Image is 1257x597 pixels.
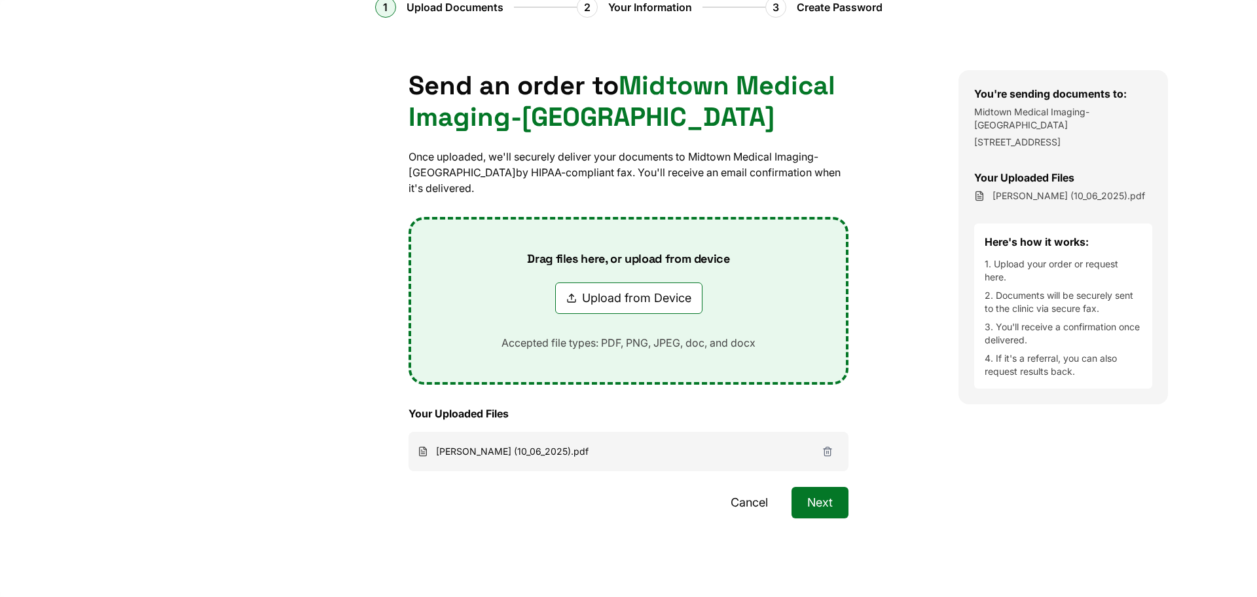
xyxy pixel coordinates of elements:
[506,251,750,267] p: Drag files here, or upload from device
[974,136,1152,149] p: [STREET_ADDRESS]
[974,170,1152,185] h3: Your Uploaded Files
[974,86,1152,102] h3: You're sending documents to:
[985,258,1142,284] li: 1. Upload your order or request here.
[792,487,848,518] button: Next
[985,289,1142,315] li: 2. Documents will be securely sent to the clinic via secure fax.
[409,149,848,196] p: Once uploaded, we'll securely deliver your documents to Midtown Medical Imaging-[GEOGRAPHIC_DATA]...
[409,69,835,134] span: Midtown Medical Imaging-[GEOGRAPHIC_DATA]
[481,335,776,351] p: Accepted file types: PDF, PNG, JPEG, doc, and docx
[993,189,1145,202] span: Laura Shirinian (10_06_2025).pdf
[985,234,1142,250] h4: Here's how it works:
[974,106,1152,132] p: Midtown Medical Imaging-[GEOGRAPHIC_DATA]
[409,406,848,421] h3: Your Uploaded Files
[555,282,702,314] button: Upload from Device
[436,445,589,458] span: [PERSON_NAME] (10_06_2025).pdf
[985,320,1142,347] li: 3. You'll receive a confirmation once delivered.
[715,487,784,518] button: Cancel
[985,352,1142,378] li: 4. If it's a referral, you can also request results back.
[409,70,848,133] h1: Send an order to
